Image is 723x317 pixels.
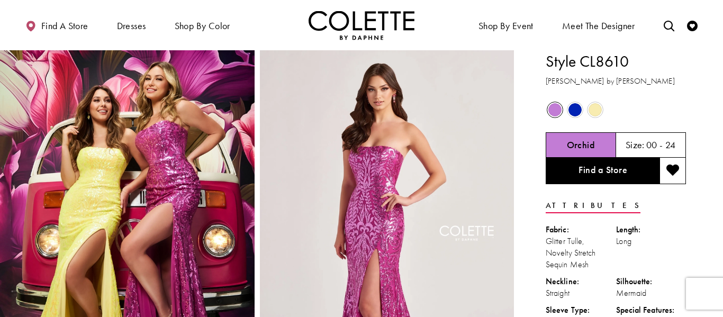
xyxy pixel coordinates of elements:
[546,158,659,184] a: Find a Store
[616,304,686,316] div: Special Features:
[546,75,686,87] h3: [PERSON_NAME] by [PERSON_NAME]
[546,99,686,120] div: Product color controls state depends on size chosen
[586,101,604,119] div: Sunshine
[566,101,584,119] div: Royal Blue
[616,236,686,247] div: Long
[546,101,564,119] div: Orchid
[546,287,616,299] div: Straight
[546,276,616,287] div: Neckline:
[646,140,676,150] h5: 00 - 24
[616,224,686,236] div: Length:
[546,198,640,213] a: Attributes
[616,287,686,299] div: Mermaid
[659,158,686,184] button: Add to wishlist
[626,139,645,151] span: Size:
[546,236,616,270] div: Glitter Tulle, Novelty Stretch Sequin Mesh
[567,140,595,150] h5: Chosen color
[546,224,616,236] div: Fabric:
[616,276,686,287] div: Silhouette:
[546,50,686,73] h1: Style CL8610
[546,304,616,316] div: Sleeve Type:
